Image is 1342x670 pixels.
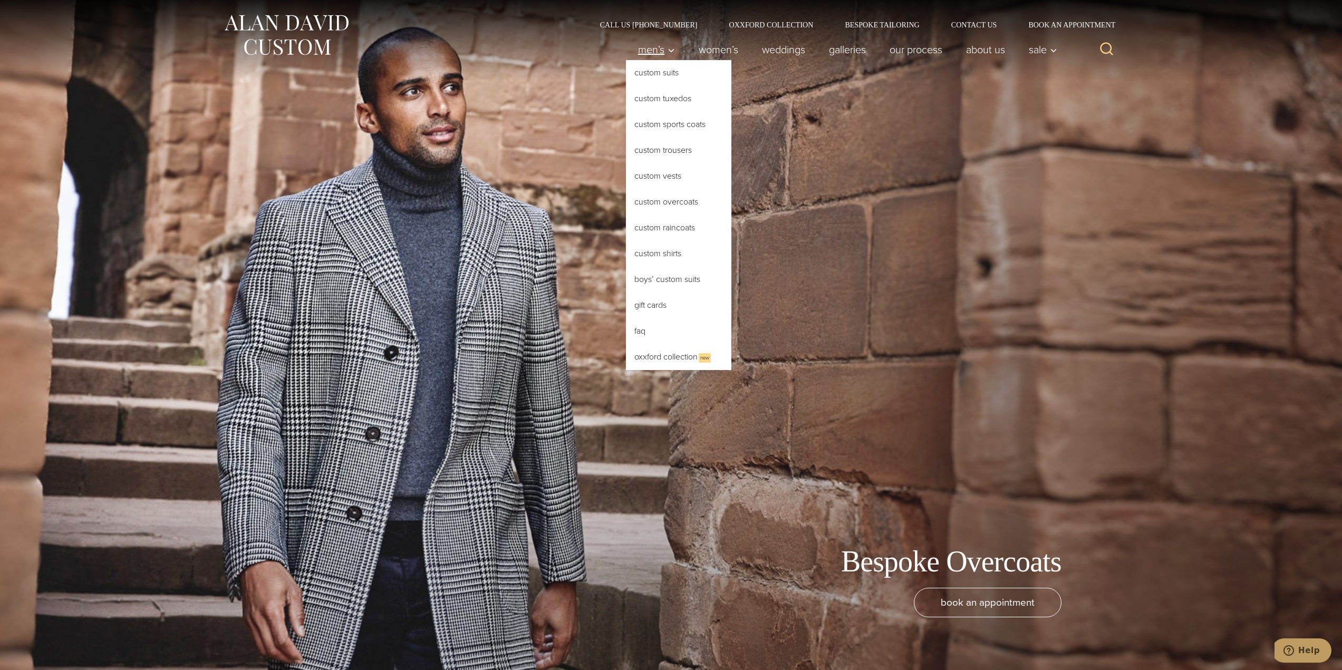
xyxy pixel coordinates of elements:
[877,39,954,60] a: Our Process
[687,39,750,60] a: Women’s
[626,241,731,266] a: Custom Shirts
[223,12,350,59] img: Alan David Custom
[626,138,731,163] a: Custom Trousers
[626,60,731,85] a: Custom Suits
[914,588,1061,617] a: book an appointment
[584,21,1119,28] nav: Secondary Navigation
[1017,39,1063,60] button: Sale sub menu toggle
[626,86,731,111] a: Custom Tuxedos
[626,267,731,292] a: Boys’ Custom Suits
[626,112,731,137] a: Custom Sports Coats
[626,344,731,370] a: Oxxford CollectionNew
[626,163,731,189] a: Custom Vests
[935,21,1013,28] a: Contact Us
[626,215,731,240] a: Custom Raincoats
[841,544,1061,579] h1: Bespoke Overcoats
[626,318,731,344] a: FAQ
[584,21,713,28] a: Call Us [PHONE_NUMBER]
[750,39,817,60] a: weddings
[1275,638,1331,665] iframe: Opens a widget where you can chat to one of our agents
[817,39,877,60] a: Galleries
[954,39,1017,60] a: About Us
[626,189,731,215] a: Custom Overcoats
[941,595,1035,610] span: book an appointment
[829,21,935,28] a: Bespoke Tailoring
[626,293,731,318] a: Gift Cards
[1012,21,1119,28] a: Book an Appointment
[626,39,687,60] button: Men’s sub menu toggle
[713,21,829,28] a: Oxxford Collection
[699,353,711,363] span: New
[1094,37,1119,62] button: View Search Form
[626,39,1063,60] nav: Primary Navigation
